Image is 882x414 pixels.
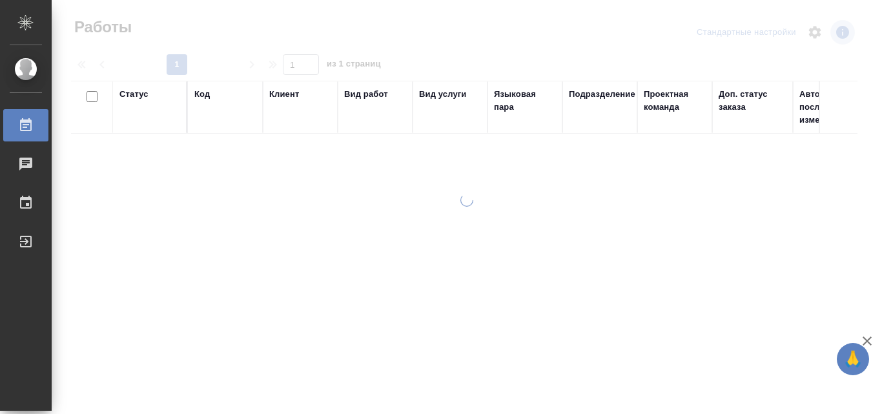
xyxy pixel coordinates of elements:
[842,346,864,373] span: 🙏
[799,88,861,127] div: Автор последнего изменения
[569,88,635,101] div: Подразделение
[119,88,149,101] div: Статус
[644,88,706,114] div: Проектная команда
[344,88,388,101] div: Вид работ
[719,88,786,114] div: Доп. статус заказа
[269,88,299,101] div: Клиент
[494,88,556,114] div: Языковая пара
[194,88,210,101] div: Код
[837,343,869,375] button: 🙏
[419,88,467,101] div: Вид услуги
